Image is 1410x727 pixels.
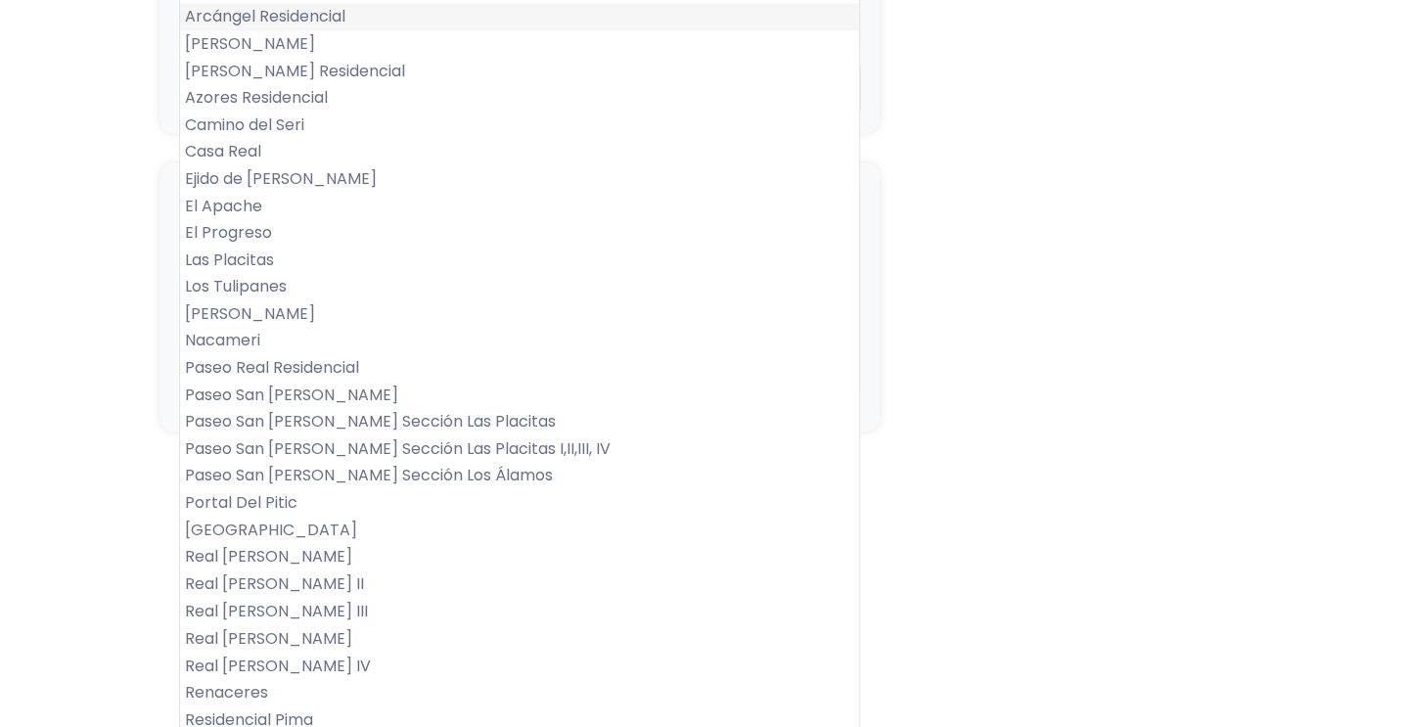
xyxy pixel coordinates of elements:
[180,300,859,328] li: [PERSON_NAME]
[180,597,859,624] li: Real [PERSON_NAME] III
[180,3,859,30] li: Arcángel Residencial
[180,58,859,85] li: [PERSON_NAME] Residencial
[180,112,859,139] li: Camino del Seri
[180,435,859,463] li: Paseo San [PERSON_NAME] Sección Las Placitas I,II,III, IV
[180,219,859,247] li: El Progreso
[180,517,859,544] li: [GEOGRAPHIC_DATA]
[180,84,859,112] li: Azores Residencial
[180,138,859,165] li: Casa Real
[180,678,859,705] li: Renaceres
[180,382,859,409] li: Paseo San [PERSON_NAME]
[180,193,859,220] li: El Apache
[180,273,859,300] li: Los Tulipanes
[180,570,859,598] li: Real [PERSON_NAME] II
[180,543,859,570] li: Real [PERSON_NAME]
[180,30,859,58] li: [PERSON_NAME]
[180,327,859,354] li: Nacameri
[180,247,859,274] li: Las Placitas
[180,462,859,489] li: Paseo San [PERSON_NAME] Sección Los Álamos
[180,408,859,435] li: Paseo San [PERSON_NAME] Sección Las Placitas
[180,489,859,517] li: Portal Del Pitic
[180,165,859,193] li: Ejido de [PERSON_NAME]
[180,624,859,652] li: Real [PERSON_NAME]
[180,652,859,679] li: Real [PERSON_NAME] IV
[180,354,859,382] li: Paseo Real Residencial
